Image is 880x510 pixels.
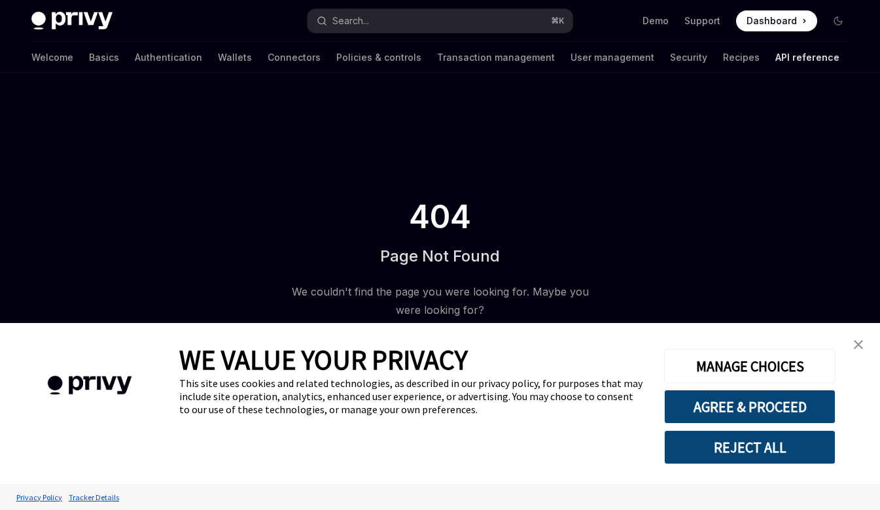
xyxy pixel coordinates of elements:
a: Dashboard [736,10,817,31]
a: Authentication [135,42,202,73]
span: WE VALUE YOUR PRIVACY [179,343,468,377]
a: Security [670,42,707,73]
a: API reference [775,42,839,73]
a: Basics [89,42,119,73]
span: ⌘ K [551,16,565,26]
a: Policies & controls [336,42,421,73]
a: close banner [845,331,871,358]
h1: Page Not Found [380,246,500,267]
img: close banner [854,340,863,349]
a: Transaction management [437,42,555,73]
button: REJECT ALL [664,430,836,464]
a: Privacy Policy [13,486,65,509]
button: Toggle dark mode [828,10,849,31]
button: AGREE & PROCEED [664,390,836,424]
a: User management [571,42,654,73]
a: Welcome [31,42,73,73]
div: We couldn't find the page you were looking for. Maybe you were looking for? [286,282,595,319]
img: dark logo [31,12,113,30]
a: Tracker Details [65,486,122,509]
button: Open search [308,9,573,33]
span: Dashboard [747,14,797,27]
button: MANAGE CHOICES [664,349,836,383]
div: This site uses cookies and related technologies, as described in our privacy policy, for purposes... [179,377,644,416]
div: Search... [332,13,369,29]
span: 404 [406,199,474,235]
a: Connectors [268,42,321,73]
a: Recipes [723,42,760,73]
img: company logo [20,357,160,414]
a: Support [684,14,720,27]
a: Wallets [218,42,252,73]
a: Demo [642,14,669,27]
